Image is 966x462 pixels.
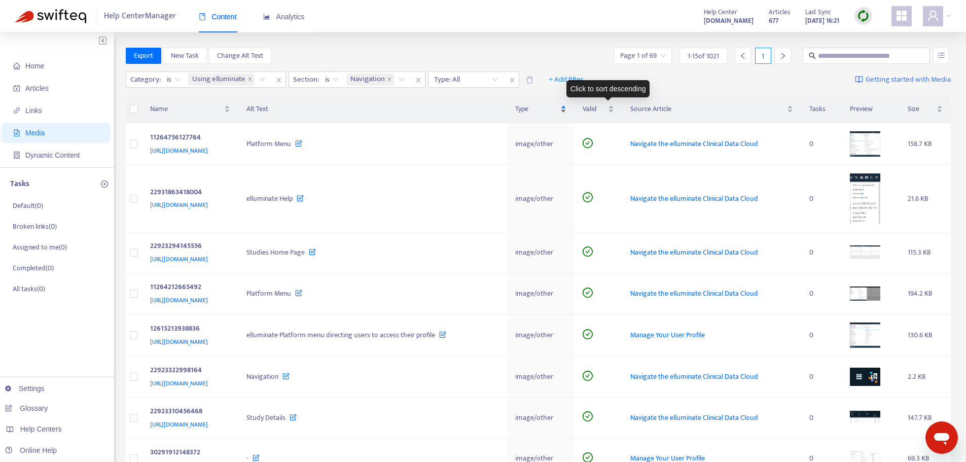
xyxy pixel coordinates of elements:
[5,404,48,412] a: Glossary
[188,74,255,86] span: Using elluminate
[805,15,839,26] strong: [DATE] 16:21
[896,10,908,22] span: appstore
[506,74,519,86] span: close
[908,412,943,423] div: 147.7 KB
[192,74,245,86] span: Using elluminate
[755,48,771,64] div: 1
[246,329,435,341] span: elluminate Platform menu directing users to access their profile
[163,48,207,64] button: New Task
[515,103,558,115] span: Type
[850,411,880,425] img: media-preview
[150,419,208,430] span: [URL][DOMAIN_NAME]
[541,72,591,88] button: + Add filter
[150,365,227,378] div: 22923322998164
[171,50,199,61] span: New Task
[150,240,227,254] div: 22923294145556
[25,84,49,92] span: Articles
[855,76,863,84] img: image-link
[13,107,20,114] span: link
[150,281,227,295] div: 11264212665492
[809,247,834,258] div: 0
[150,378,208,388] span: [URL][DOMAIN_NAME]
[809,330,834,341] div: 0
[246,412,285,423] span: Study Details
[13,129,20,136] span: file-image
[630,412,758,423] span: Navigate the elluminate Clinical Data Cloud
[583,138,593,148] span: check-circle
[908,288,943,299] div: 194.2 KB
[566,80,650,97] div: Click to sort descending
[583,192,593,202] span: check-circle
[507,314,575,357] td: image/other
[150,200,208,210] span: [URL][DOMAIN_NAME]
[13,200,43,211] p: Default ( 0 )
[739,52,746,59] span: left
[246,138,291,150] span: Platform Menu
[809,193,834,204] div: 0
[507,273,575,314] td: image/other
[20,425,62,433] span: Help Centers
[630,329,705,341] span: Manage Your User Profile
[199,13,237,21] span: Content
[507,232,575,273] td: image/other
[809,371,834,382] div: 0
[769,15,778,26] strong: 677
[779,52,786,59] span: right
[246,193,293,204] span: elluminate Help
[5,446,57,454] a: Online Help
[246,371,278,382] span: Navigation
[630,138,758,150] span: Navigate the elluminate Clinical Data Cloud
[150,295,208,305] span: [URL][DOMAIN_NAME]
[150,447,227,460] div: 30291912148372
[927,10,939,22] span: user
[583,288,593,298] span: check-circle
[866,74,951,86] span: Getting started with Media
[575,95,623,123] th: Valid
[507,165,575,233] td: image/other
[150,187,227,200] div: 22931863418004
[704,15,754,26] a: [DOMAIN_NAME]
[289,72,320,87] span: Section :
[150,337,208,347] span: [URL][DOMAIN_NAME]
[908,371,943,382] div: 2.2 KB
[549,74,584,86] span: + Add filter
[263,13,305,21] span: Analytics
[263,13,270,20] span: area-chart
[630,193,758,204] span: Navigate the elluminate Clinical Data Cloud
[13,62,20,69] span: home
[850,368,880,386] img: media-preview
[933,48,949,64] button: unordered-list
[199,13,206,20] span: book
[908,103,935,115] span: Size
[630,246,758,258] span: Navigate the elluminate Clinical Data Cloud
[809,288,834,299] div: 0
[507,398,575,439] td: image/other
[850,323,880,348] img: media-preview
[126,72,162,87] span: Category :
[150,406,227,419] div: 22923310456468
[583,329,593,339] span: check-circle
[126,48,161,64] button: Export
[583,103,606,115] span: Valid
[13,85,20,92] span: account-book
[805,7,831,18] span: Last Sync
[801,95,842,123] th: Tasks
[142,95,239,123] th: Name
[412,74,425,86] span: close
[104,7,176,26] span: Help Center Manager
[938,52,945,59] span: unordered-list
[850,245,880,260] img: media-preview
[622,95,801,123] th: Source Article
[238,95,507,123] th: Alt Text
[246,246,305,258] span: Studies Home Page
[150,323,227,336] div: 12615213938836
[908,138,943,150] div: 158.7 KB
[272,74,285,86] span: close
[13,283,45,294] p: All tasks ( 0 )
[855,72,951,88] a: Getting started with Media
[134,50,153,61] span: Export
[809,52,816,59] span: search
[507,357,575,398] td: image/other
[209,48,271,64] button: Change Alt Text
[908,330,943,341] div: 130.6 KB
